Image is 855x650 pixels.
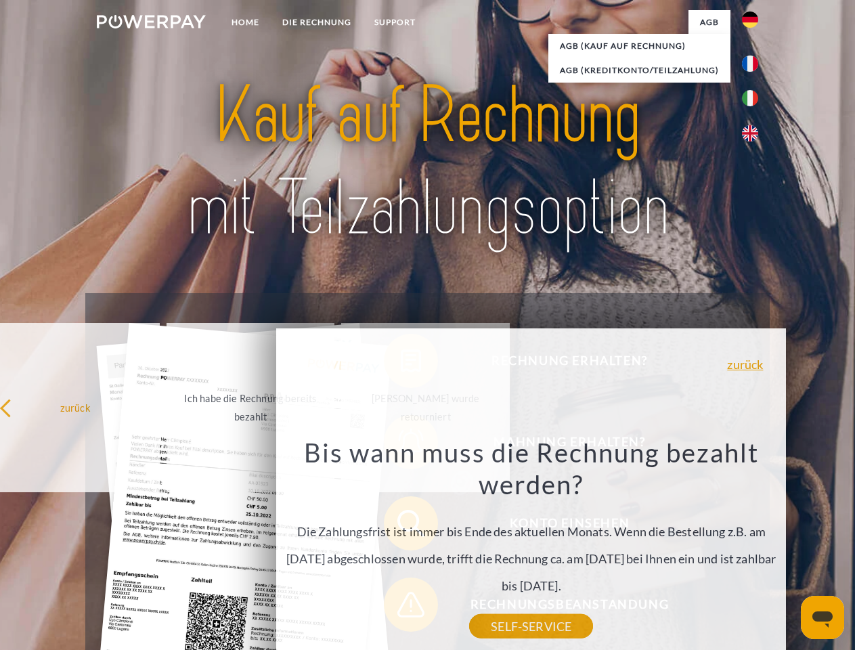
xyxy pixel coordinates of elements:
a: AGB (Kreditkonto/Teilzahlung) [548,58,730,83]
img: title-powerpay_de.svg [129,65,726,259]
img: fr [742,56,758,72]
div: Ich habe die Rechnung bereits bezahlt [175,389,327,426]
img: logo-powerpay-white.svg [97,15,206,28]
img: it [742,90,758,106]
a: SELF-SERVICE [469,614,593,638]
a: agb [688,10,730,35]
img: en [742,125,758,142]
a: Home [220,10,271,35]
a: DIE RECHNUNG [271,10,363,35]
img: de [742,12,758,28]
iframe: Schaltfläche zum Öffnen des Messaging-Fensters [801,596,844,639]
h3: Bis wann muss die Rechnung bezahlt werden? [284,436,779,501]
a: zurück [727,358,763,370]
a: AGB (Kauf auf Rechnung) [548,34,730,58]
a: SUPPORT [363,10,427,35]
div: Die Zahlungsfrist ist immer bis Ende des aktuellen Monats. Wenn die Bestellung z.B. am [DATE] abg... [284,436,779,626]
